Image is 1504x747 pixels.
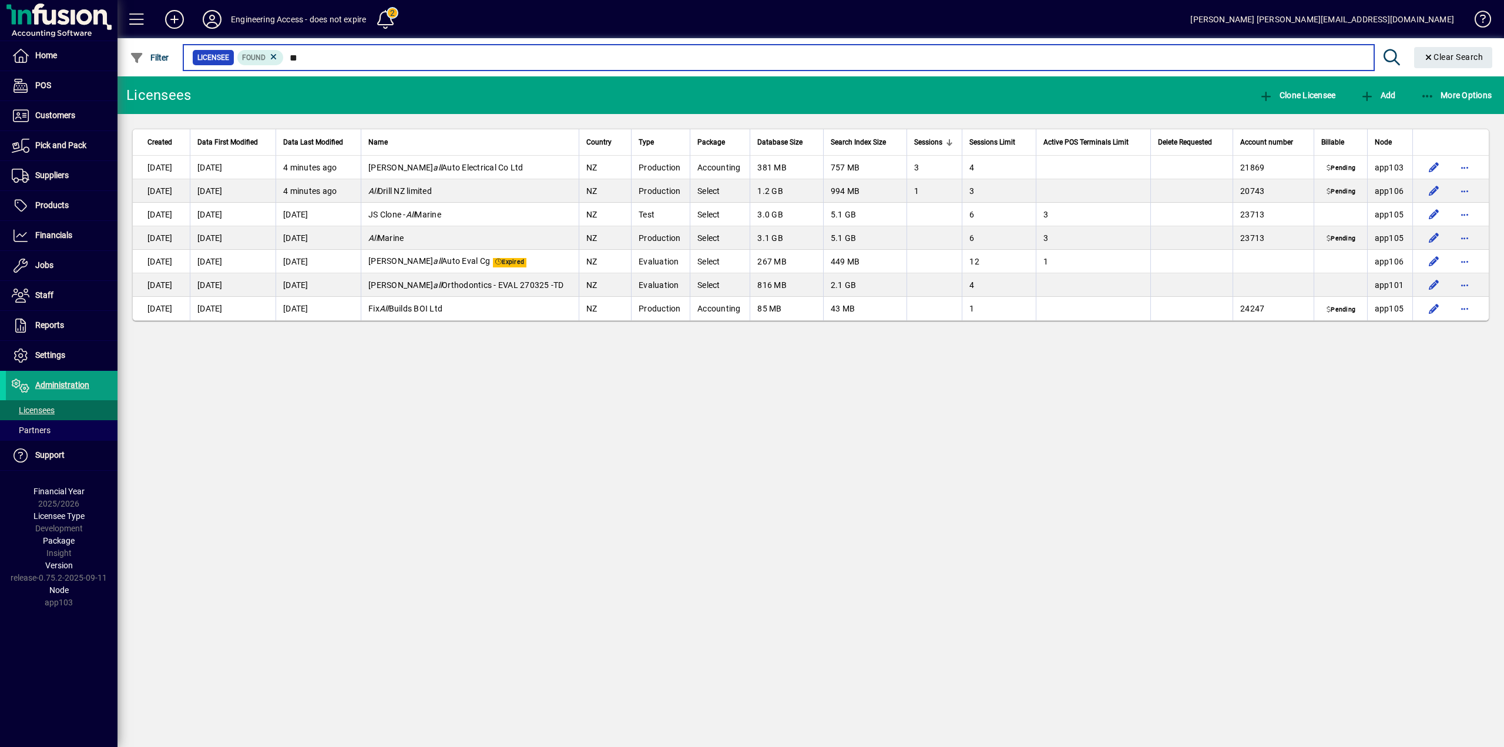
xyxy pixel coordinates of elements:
button: Edit [1425,229,1443,247]
span: Products [35,200,69,210]
span: Name [368,136,388,149]
td: NZ [579,203,631,226]
a: Partners [6,420,117,440]
span: Marine [368,233,404,243]
a: Financials [6,221,117,250]
td: [DATE] [276,297,361,320]
em: All [380,304,389,313]
span: Active POS Terminals Limit [1043,136,1129,149]
button: More options [1455,158,1474,177]
a: Staff [6,281,117,310]
td: 757 MB [823,156,907,179]
button: Clear [1414,47,1493,68]
td: [DATE] [133,250,190,273]
a: Products [6,191,117,220]
span: Customers [35,110,75,120]
td: 20743 [1233,179,1314,203]
span: Account number [1240,136,1293,149]
button: Edit [1425,205,1443,224]
span: Version [45,561,73,570]
td: Production [631,179,690,203]
button: Edit [1425,276,1443,294]
td: Test [631,203,690,226]
div: [PERSON_NAME] [PERSON_NAME][EMAIL_ADDRESS][DOMAIN_NAME] [1190,10,1454,29]
span: Jobs [35,260,53,270]
div: Data First Modified [197,136,268,149]
button: Edit [1425,252,1443,271]
span: [PERSON_NAME] Auto Eval Cg [368,256,490,266]
a: Licensees [6,400,117,420]
td: NZ [579,226,631,250]
div: Created [147,136,183,149]
div: Account number [1240,136,1307,149]
td: [DATE] [190,297,276,320]
button: Edit [1425,158,1443,177]
div: Database Size [757,136,815,149]
td: 267 MB [750,250,822,273]
a: Support [6,441,117,470]
td: 21869 [1233,156,1314,179]
span: Staff [35,290,53,300]
td: 1 [962,297,1036,320]
span: Data First Modified [197,136,258,149]
td: Select [690,226,750,250]
span: Pending [1324,164,1358,173]
span: Database Size [757,136,803,149]
td: NZ [579,273,631,297]
em: all [433,163,442,172]
em: All [368,186,378,196]
span: More Options [1421,91,1492,100]
span: Node [1375,136,1392,149]
td: [DATE] [133,226,190,250]
span: Package [43,536,75,545]
button: More options [1455,182,1474,200]
span: Pick and Pack [35,140,86,150]
td: Evaluation [631,250,690,273]
span: Administration [35,380,89,390]
td: 4 minutes ago [276,179,361,203]
a: Home [6,41,117,71]
td: 381 MB [750,156,822,179]
span: app101.prod.infusionbusinesssoftware.com [1375,280,1404,290]
td: 3.1 GB [750,226,822,250]
span: Clear Search [1424,52,1483,62]
td: NZ [579,156,631,179]
button: Edit [1425,299,1443,318]
td: Select [690,250,750,273]
td: 23713 [1233,203,1314,226]
td: Select [690,203,750,226]
td: 3 [962,179,1036,203]
span: Found [242,53,266,62]
td: [DATE] [133,273,190,297]
span: Licensee Type [33,511,85,521]
span: Pending [1324,187,1358,197]
button: More options [1455,299,1474,318]
span: app105.prod.infusionbusinesssoftware.com [1375,210,1404,219]
span: Sessions Limit [969,136,1015,149]
td: 3 [1036,226,1150,250]
span: Sessions [914,136,942,149]
td: [DATE] [133,203,190,226]
td: Accounting [690,297,750,320]
div: Data Last Modified [283,136,354,149]
span: app106.prod.infusionbusinesssoftware.com [1375,186,1404,196]
span: Billable [1321,136,1344,149]
td: 3.0 GB [750,203,822,226]
div: Sessions [914,136,955,149]
td: [DATE] [190,250,276,273]
a: Reports [6,311,117,340]
div: Search Index Size [831,136,899,149]
button: More options [1455,276,1474,294]
td: Select [690,273,750,297]
td: 12 [962,250,1036,273]
td: [DATE] [190,226,276,250]
div: Node [1375,136,1405,149]
div: Country [586,136,624,149]
span: Filter [130,53,169,62]
em: All [368,233,378,243]
td: 1 [1036,250,1150,273]
button: Clone Licensee [1256,85,1338,106]
span: Add [1360,91,1395,100]
span: app105.prod.infusionbusinesssoftware.com [1375,304,1404,313]
td: [DATE] [276,250,361,273]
